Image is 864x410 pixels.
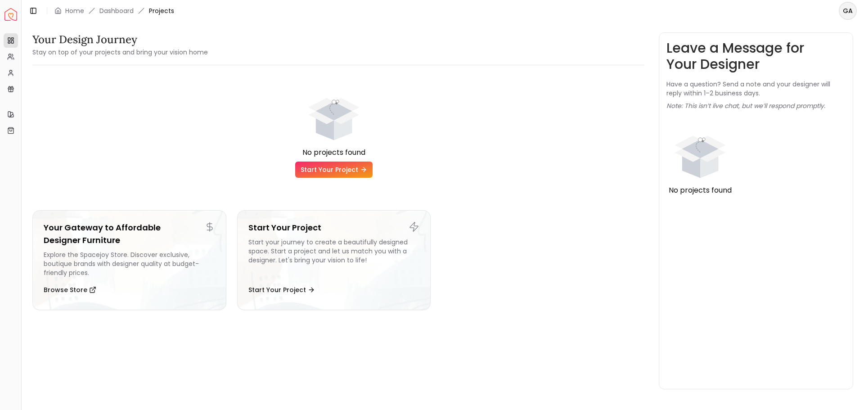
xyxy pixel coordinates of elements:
a: Spacejoy [4,8,17,21]
div: No projects found [32,147,635,158]
span: Projects [149,6,174,15]
h3: Your Design Journey [32,32,208,47]
button: Start Your Project [248,281,315,299]
div: animation [300,80,368,147]
small: Stay on top of your projects and bring your vision home [32,48,208,57]
a: Your Gateway to Affordable Designer FurnitureExplore the Spacejoy Store. Discover exclusive, bout... [32,210,226,310]
nav: breadcrumb [54,6,174,15]
a: Start Your Project [295,162,373,178]
p: Have a question? Send a note and your designer will reply within 1–2 business days. [666,80,846,98]
p: Note: This isn’t live chat, but we’ll respond promptly. [666,101,825,110]
a: Start Your ProjectStart your journey to create a beautifully designed space. Start a project and ... [237,210,431,310]
div: animation [666,117,734,185]
h5: Your Gateway to Affordable Designer Furniture [44,221,215,247]
div: No projects found [666,185,734,196]
div: Explore the Spacejoy Store. Discover exclusive, boutique brands with designer quality at budget-f... [44,250,215,277]
button: Browse Store [44,281,96,299]
a: Home [65,6,84,15]
a: Dashboard [99,6,134,15]
h3: Leave a Message for Your Designer [666,40,846,72]
div: Start your journey to create a beautifully designed space. Start a project and let us match you w... [248,238,420,277]
h5: Start Your Project [248,221,420,234]
span: GA [840,3,856,19]
button: GA [839,2,857,20]
img: Spacejoy Logo [4,8,17,21]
